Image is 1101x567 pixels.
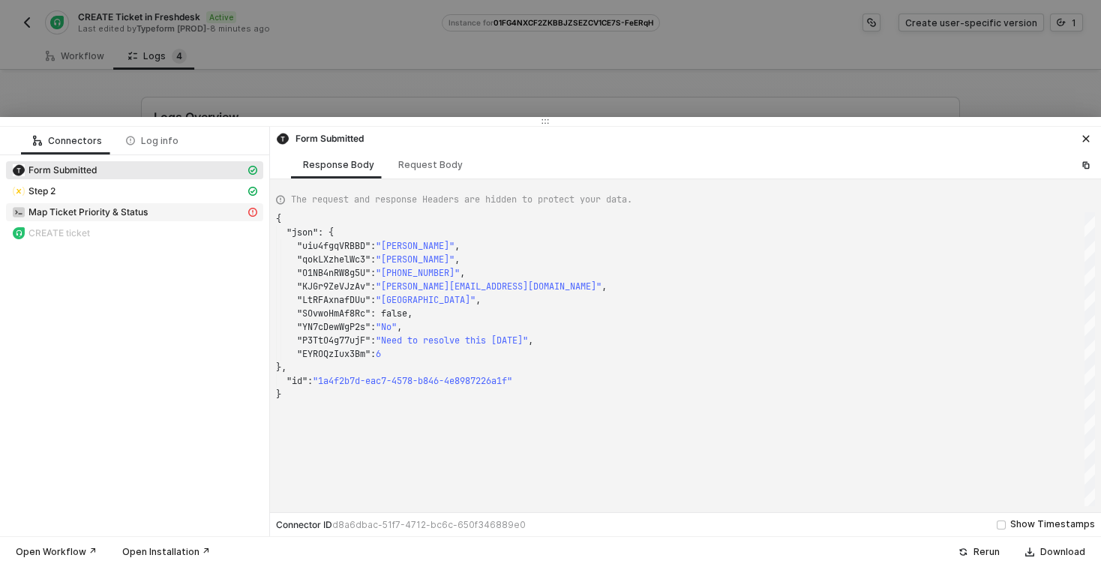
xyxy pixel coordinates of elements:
[1010,517,1095,532] div: Show Timestamps
[1081,160,1090,169] span: icon-copy-paste
[370,321,376,333] span: :
[28,227,90,239] span: CREATE ticket
[398,159,463,171] div: Request Body
[297,334,370,346] span: "P3TtO4g77ujF"
[528,334,533,346] span: ,
[949,543,1009,561] button: Rerun
[376,294,475,306] span: "[GEOGRAPHIC_DATA]"
[6,543,106,561] button: Open Workflow ↗
[376,253,454,265] span: "[PERSON_NAME]"
[276,519,526,531] div: Connector ID
[276,212,277,226] textarea: Editor content;Press Alt+F1 for Accessibility Options.
[286,375,307,387] span: "id"
[276,132,364,145] div: Form Submitted
[286,226,318,238] span: "json"
[454,240,460,252] span: ,
[277,133,289,145] img: integration-icon
[276,213,281,225] span: {
[397,321,402,333] span: ,
[1040,546,1085,558] div: Download
[370,253,376,265] span: :
[297,294,370,306] span: "LtRFAxnafDUu"
[332,519,526,530] span: d8a6dbac-51f7-4712-bc6c-650f346889e0
[248,187,257,196] span: icon-cards
[6,182,263,200] span: Step 2
[376,280,601,292] span: "[PERSON_NAME][EMAIL_ADDRESS][DOMAIN_NAME]"
[297,240,370,252] span: "uiu4fgqVRBBD"
[303,159,374,171] div: Response Body
[126,135,178,147] div: Log info
[248,208,257,217] span: icon-exclamation
[460,267,465,279] span: ,
[376,334,528,346] span: "Need to resolve this [DATE]"
[307,375,313,387] span: :
[601,280,607,292] span: ,
[541,117,550,126] span: icon-drag-indicator
[248,166,257,175] span: icon-cards
[33,135,102,147] div: Connectors
[475,294,481,306] span: ,
[376,240,454,252] span: "[PERSON_NAME]"
[297,307,370,319] span: "SOvwoHmAf8Rc"
[370,267,376,279] span: :
[297,280,370,292] span: "KJGr9ZeVJzAv"
[28,185,55,197] span: Step 2
[318,226,334,238] span: : {
[297,267,370,279] span: "O1NB4nRW8g5U"
[33,136,42,145] span: icon-logic
[370,307,412,319] span: : false,
[16,546,97,558] div: Open Workflow ↗
[13,185,25,197] img: integration-icon
[6,203,263,221] span: Map Ticket Priority & Status
[376,267,460,279] span: "[PHONE_NUMBER]"
[370,348,376,360] span: :
[276,361,286,373] span: },
[376,348,381,360] span: 6
[6,224,263,242] span: CREATE ticket
[1015,543,1095,561] button: Download
[276,388,281,400] span: }
[13,206,25,218] img: integration-icon
[370,294,376,306] span: :
[28,206,148,218] span: Map Ticket Priority & Status
[297,348,370,360] span: "EYROQzIux3Bm"
[112,543,220,561] button: Open Installation ↗
[370,334,376,346] span: :
[1025,547,1034,556] span: icon-download
[1081,134,1090,143] span: icon-close
[297,321,370,333] span: "YN7cDewWgP2s"
[297,253,370,265] span: "qokLXzhelWc3"
[13,227,25,239] img: integration-icon
[958,547,967,556] span: icon-success-page
[291,193,632,206] span: The request and response Headers are hidden to protect your data.
[370,280,376,292] span: :
[313,375,512,387] span: "1a4f2b7d-eac7-4578-b846-4e8987226a1f"
[122,546,210,558] div: Open Installation ↗
[370,240,376,252] span: :
[28,164,97,176] span: Form Submitted
[6,161,263,179] span: Form Submitted
[973,546,1000,558] div: Rerun
[454,253,460,265] span: ,
[376,321,397,333] span: "No"
[13,164,25,176] img: integration-icon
